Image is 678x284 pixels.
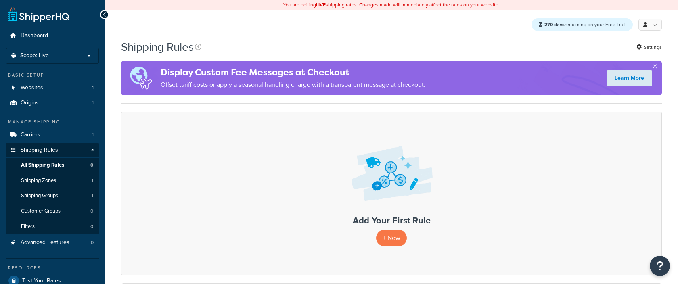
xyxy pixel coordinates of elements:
[21,100,39,106] span: Origins
[650,256,670,276] button: Open Resource Center
[6,173,99,188] a: Shipping Zones 1
[6,127,99,142] li: Carriers
[6,72,99,79] div: Basic Setup
[130,216,653,226] h3: Add Your First Rule
[376,230,407,246] p: + New
[92,84,94,91] span: 1
[607,70,652,86] a: Learn More
[92,192,93,199] span: 1
[92,100,94,106] span: 1
[6,158,99,173] a: All Shipping Rules 0
[21,147,58,154] span: Shipping Rules
[90,208,93,215] span: 0
[21,208,61,215] span: Customer Groups
[91,239,94,246] span: 0
[121,39,194,55] h1: Shipping Rules
[6,28,99,43] a: Dashboard
[121,61,161,95] img: duties-banner-06bc72dcb5fe05cb3f9472aba00be2ae8eb53ab6f0d8bb03d382ba314ac3c341.png
[6,96,99,111] a: Origins 1
[20,52,49,59] span: Scope: Live
[636,42,662,53] a: Settings
[21,32,48,39] span: Dashboard
[21,84,43,91] span: Websites
[21,132,40,138] span: Carriers
[6,80,99,95] li: Websites
[6,96,99,111] li: Origins
[90,223,93,230] span: 0
[6,80,99,95] a: Websites 1
[90,162,93,169] span: 0
[6,235,99,250] li: Advanced Features
[21,162,64,169] span: All Shipping Rules
[6,204,99,219] a: Customer Groups 0
[21,177,56,184] span: Shipping Zones
[532,18,633,31] div: remaining on your Free Trial
[161,79,425,90] p: Offset tariff costs or apply a seasonal handling charge with a transparent message at checkout.
[92,132,94,138] span: 1
[6,265,99,271] div: Resources
[6,119,99,125] div: Manage Shipping
[6,173,99,188] li: Shipping Zones
[316,1,326,8] b: LIVE
[6,158,99,173] li: All Shipping Rules
[6,143,99,158] a: Shipping Rules
[544,21,565,28] strong: 270 days
[6,143,99,235] li: Shipping Rules
[6,235,99,250] a: Advanced Features 0
[8,6,69,22] a: ShipperHQ Home
[6,127,99,142] a: Carriers 1
[6,188,99,203] a: Shipping Groups 1
[21,192,58,199] span: Shipping Groups
[21,239,69,246] span: Advanced Features
[6,188,99,203] li: Shipping Groups
[161,66,425,79] h4: Display Custom Fee Messages at Checkout
[6,219,99,234] li: Filters
[92,177,93,184] span: 1
[6,219,99,234] a: Filters 0
[6,204,99,219] li: Customer Groups
[21,223,35,230] span: Filters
